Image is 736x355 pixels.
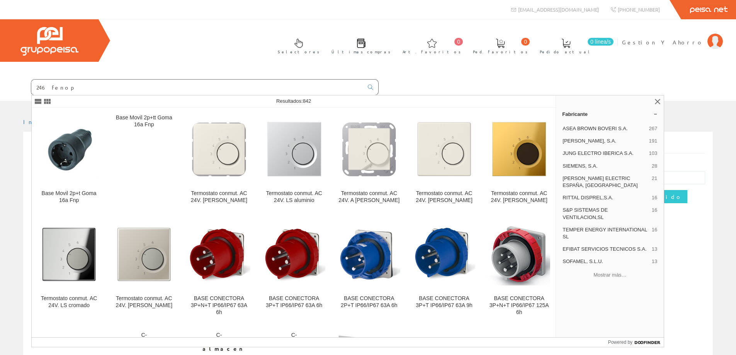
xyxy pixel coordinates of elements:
span: SOFAMEL, S.L.U. [563,258,649,265]
div: Termostato conmut. AC 24V. [PERSON_NAME] [413,190,475,204]
img: BASE CONECTORA 3P+N+T IP66/IP67 63A 6h [188,223,250,285]
span: 13 [652,258,657,265]
span: Powered by [608,339,632,346]
span: JUNG ELECTRO IBERICA S.A. [563,150,646,157]
div: Termostato conmut. AC 24V. [PERSON_NAME] [113,295,175,309]
span: Selectores [278,48,320,56]
span: 191 [649,138,658,144]
img: Termostato conmut. AC 24V. LS acero [113,223,175,285]
div: Termostato conmut. AC 24V. LS cromado [38,295,100,309]
div: Base Movil 2p+tt Goma 16a Fnp [113,114,175,128]
a: BASE CONECTORA 3P+N+T IP66/IP67 125A 6h BASE CONECTORA 3P+N+T IP66/IP67 125A 6h [482,213,556,325]
a: Base Movil 2p+tt Goma 16a Fnp [107,108,181,213]
div: C-12 124 4MM.PUERTA AM-10.PLACA [188,332,250,353]
span: 267 [649,125,658,132]
span: S&P SISTEMAS DE VENTILACION,SL [563,207,649,221]
a: BASE CONECTORA 2P+T IP66/IP67 63A 6h BASE CONECTORA 2P+T IP66/IP67 63A 6h [332,213,406,325]
a: Powered by [608,338,664,347]
img: BASE CONECTORA 3P+T IP66/IP67 63A 9h [413,223,475,285]
span: Ped. favoritos [473,48,528,56]
div: BASE CONECTORA 3P+N+T IP66/IP67 63A 6h [188,295,250,316]
a: BASE CONECTORA 3P+T IP66/IP67 63A 6h BASE CONECTORA 3P+T IP66/IP67 63A 6h [257,213,331,325]
a: Termostato conmut. AC 24V. LS aluminio Termostato conmut. AC 24V. LS aluminio [257,108,331,213]
span: 0 [454,38,463,46]
a: Termostato conmut. AC 24V. CD blanco Termostato conmut. AC 24V. [PERSON_NAME] [182,108,256,213]
span: RITTAL DISPREL,S.A. [563,194,649,201]
a: Últimas compras [324,32,394,59]
div: Termostato conmut. AC 24V. A [PERSON_NAME] [338,190,400,204]
span: [EMAIL_ADDRESS][DOMAIN_NAME] [518,6,599,13]
img: Termostato conmut. AC 24V. LS blanco [413,118,475,180]
img: Grupo Peisa [20,27,78,56]
span: 13 [652,246,657,253]
a: Base Movil 2p+t Goma 16a Fnp Base Movil 2p+t Goma 16a Fnp [32,108,106,213]
span: 16 [652,207,657,221]
span: 28 [652,163,657,170]
span: [PERSON_NAME] ELECTRIC ESPAÑA, [GEOGRAPHIC_DATA] [563,175,649,189]
a: Gestion Y Ahorro [622,32,723,39]
span: 16 [652,226,657,240]
div: C-12 0124 4MM.MODELO APM [113,332,175,353]
div: BASE CONECTORA 2P+T IP66/IP67 63A 6h [338,295,400,309]
span: Últimas compras [331,48,391,56]
img: Termostato conmut. AC 24V. LS cromado [38,223,100,285]
a: Termostato conmut. AC 24V. LS cromado Termostato conmut. AC 24V. LS cromado [32,213,106,325]
span: Pedido actual [540,48,592,56]
img: BASE CONECTORA 2P+T IP66/IP67 63A 6h [338,223,400,285]
div: Termostato conmut. AC 24V. LS aluminio [263,190,325,204]
a: Termostato conmut. AC 24V. LS dorado Termostato conmut. AC 24V. [PERSON_NAME] [482,108,556,213]
span: [PHONE_NUMBER] [618,6,660,13]
span: SIEMENS, S.A. [563,163,649,170]
span: 103 [649,150,658,157]
div: Termostato conmut. AC 24V. [PERSON_NAME] [188,190,250,204]
img: Base Movil 2p+t Goma 16a Fnp [38,118,100,180]
img: BASE CONECTORA 3P+T IP66/IP67 63A 6h [263,223,325,285]
div: Termostato conmut. AC 24V. [PERSON_NAME] [488,190,550,204]
img: Termostato conmut. AC 24V. LS aluminio [263,118,325,180]
span: 16 [652,194,657,201]
a: Selectores [270,32,323,59]
span: [PERSON_NAME], S.A. [563,138,646,144]
a: Termostato conmut. AC 24V. LS acero Termostato conmut. AC 24V. [PERSON_NAME] [107,213,181,325]
a: Inicio [23,118,56,125]
div: BASE CONECTORA 3P+T IP66/IP67 63A 6h [263,295,325,309]
span: EFIBAT SERVICIOS TECNICOS S.A. [563,246,649,253]
input: Buscar ... [31,80,363,95]
span: 842 [303,98,311,104]
a: Termostato conmut. AC 24V. A blanco Termostato conmut. AC 24V. A [PERSON_NAME] [332,108,406,213]
span: 0 línea/s [588,38,614,46]
span: Gestion Y Ahorro [622,38,704,46]
div: C-12 0124 4MM.PUERTA EMBUTIDA.P [263,332,325,353]
img: Termostato conmut. AC 24V. LS dorado [488,118,550,180]
span: 0 [521,38,530,46]
span: TEMPER ENERGY INTERNATIONAL SL [563,226,649,240]
span: Art. favoritos [403,48,461,56]
img: Termostato conmut. AC 24V. A blanco [338,118,400,180]
img: Termostato conmut. AC 24V. CD blanco [188,118,250,180]
span: 21 [652,175,657,189]
a: BASE CONECTORA 3P+T IP66/IP67 63A 9h BASE CONECTORA 3P+T IP66/IP67 63A 9h [407,213,481,325]
a: Termostato conmut. AC 24V. LS blanco Termostato conmut. AC 24V. [PERSON_NAME] [407,108,481,213]
img: BASE CONECTORA 3P+N+T IP66/IP67 125A 6h [488,223,550,285]
div: BASE CONECTORA 3P+N+T IP66/IP67 125A 6h [488,295,550,316]
a: BASE CONECTORA 3P+N+T IP66/IP67 63A 6h BASE CONECTORA 3P+N+T IP66/IP67 63A 6h [182,213,256,325]
a: Fabricante [556,108,664,120]
span: ASEA BROWN BOVERI S.A. [563,125,646,132]
div: BASE CONECTORA 3P+T IP66/IP67 63A 9h [413,295,475,309]
div: Base Movil 2p+t Goma 16a Fnp [38,190,100,204]
button: Mostrar más… [559,268,661,281]
span: Resultados: [276,98,311,104]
